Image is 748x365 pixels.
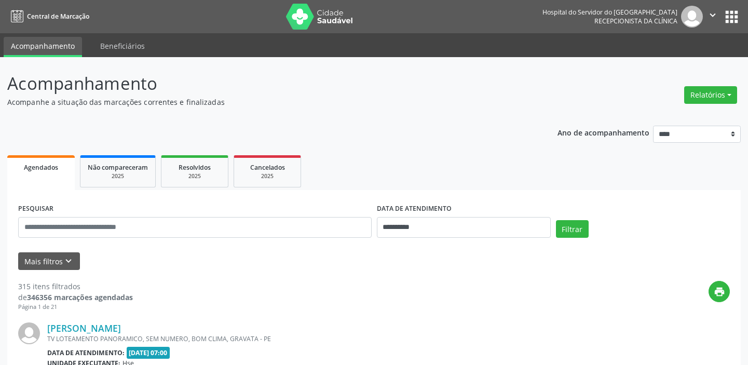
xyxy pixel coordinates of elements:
span: [DATE] 07:00 [127,347,170,359]
button: Relatórios [684,86,737,104]
div: 315 itens filtrados [18,281,133,292]
div: Página 1 de 21 [18,303,133,312]
button: Filtrar [556,220,589,238]
span: Agendados [24,163,58,172]
button: Mais filtroskeyboard_arrow_down [18,252,80,271]
div: Hospital do Servidor do [GEOGRAPHIC_DATA] [542,8,677,17]
span: Recepcionista da clínica [594,17,677,25]
p: Acompanhe a situação das marcações correntes e finalizadas [7,97,521,107]
i:  [707,9,718,21]
label: PESQUISAR [18,201,53,217]
b: Data de atendimento: [47,348,125,357]
i: print [714,286,725,298]
button: print [709,281,730,302]
a: Acompanhamento [4,37,82,57]
div: 2025 [169,172,221,180]
p: Acompanhamento [7,71,521,97]
a: Beneficiários [93,37,152,55]
img: img [18,322,40,344]
i: keyboard_arrow_down [63,255,74,267]
a: Central de Marcação [7,8,89,25]
div: TV LOTEAMENTO PANORAMICO, SEM NUMERO, BOM CLIMA, GRAVATA - PE [47,334,574,343]
button: apps [723,8,741,26]
div: de [18,292,133,303]
span: Não compareceram [88,163,148,172]
div: 2025 [88,172,148,180]
strong: 346356 marcações agendadas [27,292,133,302]
a: [PERSON_NAME] [47,322,121,334]
span: Resolvidos [179,163,211,172]
span: Cancelados [250,163,285,172]
p: Ano de acompanhamento [557,126,649,139]
img: img [681,6,703,28]
button:  [703,6,723,28]
div: 2025 [241,172,293,180]
span: Central de Marcação [27,12,89,21]
label: DATA DE ATENDIMENTO [377,201,452,217]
